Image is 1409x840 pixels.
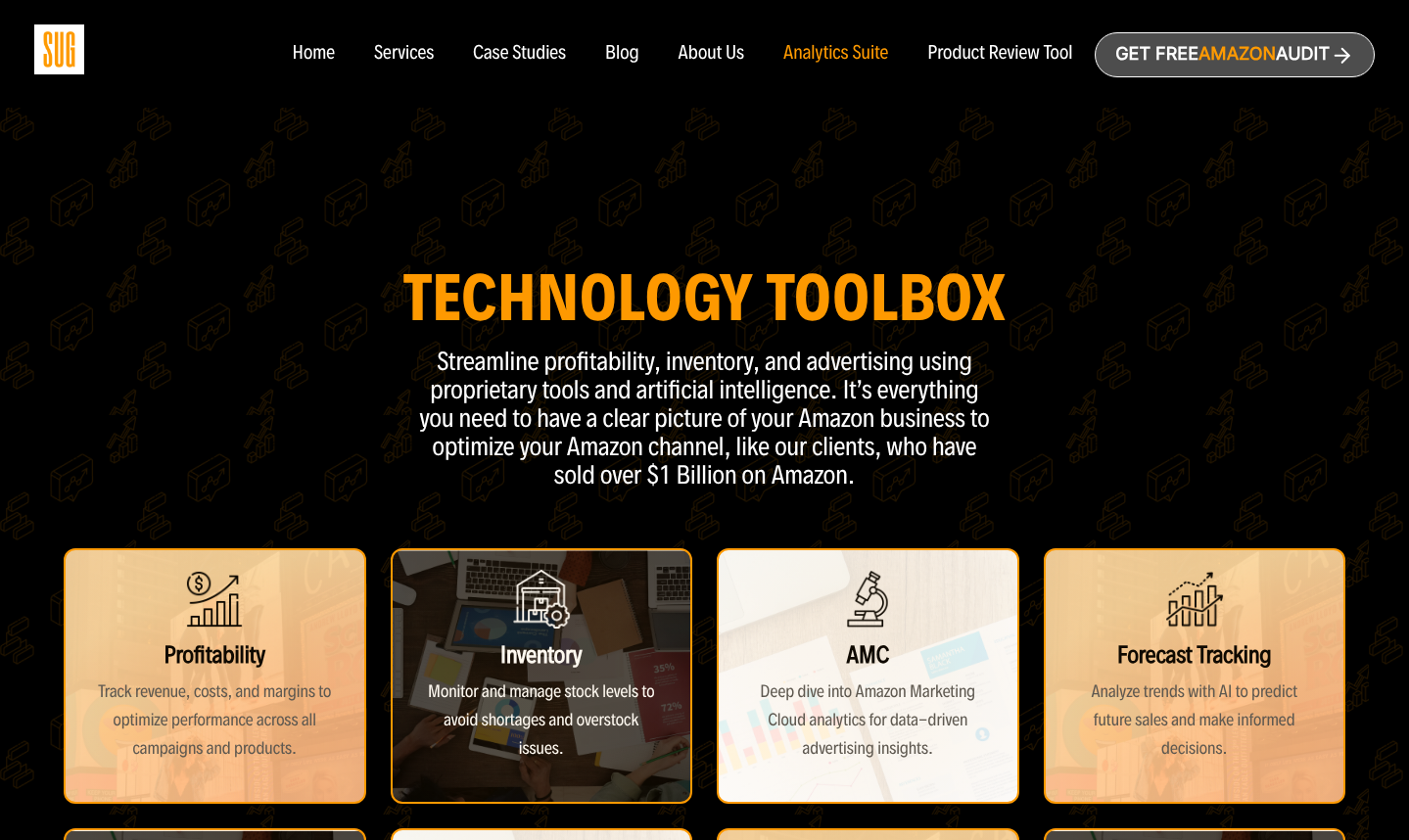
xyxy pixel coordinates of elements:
[679,43,745,65] a: About Us
[1198,44,1276,65] span: Amazon
[292,43,334,65] a: Home
[783,43,888,65] a: Analytics Suite
[927,43,1072,65] a: Product Review Tool
[605,43,639,65] a: Blog
[34,24,84,74] img: Sug
[403,257,1007,338] strong: Technology Toolbox
[411,348,999,490] p: Streamline profitability, inventory, and advertising using proprietary tools and artificial intel...
[374,43,434,65] a: Services
[473,43,566,65] a: Case Studies
[1095,32,1375,77] a: Get freeAmazonAudit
